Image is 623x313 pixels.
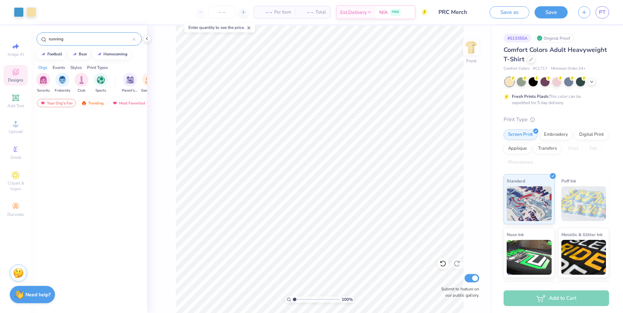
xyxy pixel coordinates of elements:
img: trend_line.gif [72,52,77,56]
span: Neon Ink [507,231,524,238]
span: Est. Delivery [340,9,367,16]
span: Total [316,9,326,16]
span: Puff Ink [561,177,576,185]
button: filter button [122,73,138,93]
button: bear [68,49,90,60]
img: trend_line.gif [96,52,102,56]
div: filter for Game Day [141,73,157,93]
div: Enter quantity to see the price. [185,23,255,32]
span: – – [299,9,313,16]
span: Parent's Weekend [122,88,138,93]
span: Club [78,88,85,93]
button: filter button [75,73,88,93]
div: filter for Sports [94,73,108,93]
span: Designs [8,77,23,83]
img: Sorority Image [39,76,47,84]
span: Game Day [141,88,157,93]
span: Fraternity [55,88,70,93]
button: filter button [36,73,50,93]
span: Decorate [7,212,24,217]
span: # C1717 [533,66,547,72]
button: filter button [141,73,157,93]
strong: Need help? [25,291,50,298]
div: Embroidery [539,130,573,140]
img: Standard [507,186,552,221]
img: Neon Ink [507,240,552,275]
img: trending.gif [81,101,87,105]
div: Print Types [87,64,108,71]
img: Sports Image [97,76,105,84]
input: – – [208,6,235,18]
a: PT [595,6,609,18]
div: filter for Sorority [36,73,50,93]
div: Front [466,58,476,64]
span: N/A [379,9,388,16]
span: PT [599,8,606,16]
button: filter button [55,73,70,93]
button: homecoming [93,49,131,60]
span: Metallic & Glitter Ink [561,231,602,238]
div: Screen Print [504,130,537,140]
div: Rhinestones [504,157,537,168]
label: Submit to feature on our public gallery. [437,286,479,298]
div: bear [79,52,87,56]
span: Clipart & logos [3,180,28,191]
span: 100 % [342,296,353,303]
div: Print Type [504,116,609,124]
div: Orgs [38,64,47,71]
img: Puff Ink [561,186,606,221]
span: Sports [95,88,106,93]
div: # 513355A [504,34,531,42]
img: Game Day Image [145,76,153,84]
div: Events [53,64,65,71]
span: Per Item [274,9,291,16]
div: filter for Club [75,73,88,93]
img: Front [464,40,478,54]
img: Club Image [78,76,85,84]
span: Standard [507,177,525,185]
span: Upload [9,129,23,134]
div: Trending [78,99,107,107]
button: filter button [94,73,108,93]
div: Styles [70,64,82,71]
input: Untitled Design [433,5,484,19]
button: Save as [490,6,529,18]
button: Save [535,6,568,18]
div: This color can be expedited for 5 day delivery. [512,93,598,106]
div: homecoming [103,52,127,56]
img: trend_line.gif [40,52,46,56]
button: football [37,49,65,60]
div: Foil [585,143,601,154]
div: filter for Fraternity [55,73,70,93]
img: Metallic & Glitter Ink [561,240,606,275]
img: Parent's Weekend Image [126,76,134,84]
img: most_fav.gif [40,101,46,105]
div: Transfers [534,143,561,154]
span: Minimum Order: 24 + [551,66,586,72]
div: Digital Print [575,130,608,140]
span: Comfort Colors [504,66,529,72]
strong: Fresh Prints Flash: [512,94,549,99]
div: Your Org's Fav [37,99,76,107]
span: – – [258,9,272,16]
span: Sorority [37,88,50,93]
span: Comfort Colors Adult Heavyweight T-Shirt [504,46,607,63]
div: football [47,52,62,56]
img: Fraternity Image [59,76,66,84]
div: Vinyl [563,143,583,154]
span: Image AI [8,52,24,57]
span: FREE [392,10,399,15]
img: most_fav.gif [112,101,118,105]
input: Try "Alpha" [48,36,133,42]
div: Applique [504,143,531,154]
div: Most Favorited [109,99,148,107]
div: Original Proof [535,34,574,42]
span: Greek [10,155,21,160]
span: Add Text [7,103,24,109]
div: filter for Parent's Weekend [122,73,138,93]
